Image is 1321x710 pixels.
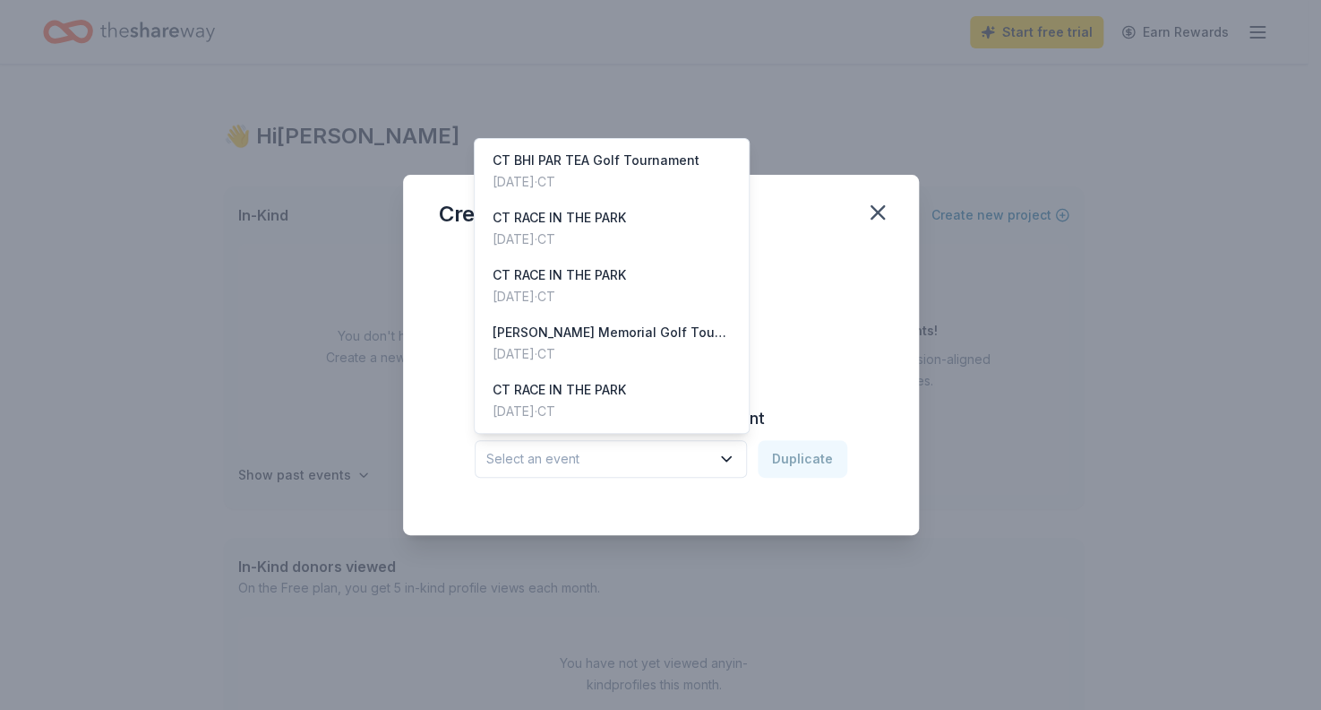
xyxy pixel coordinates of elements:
[493,150,699,171] div: CT BHI PAR TEA Golf Tournament
[493,322,731,343] div: [PERSON_NAME] Memorial Golf Tournament
[493,207,626,229] div: CT RACE IN THE PARK
[493,379,626,401] div: CT RACE IN THE PARK
[474,138,750,434] div: Select an event
[493,229,626,250] div: [DATE] · CT
[486,448,710,470] span: Select an event
[493,171,699,193] div: [DATE] · CT
[493,401,626,422] div: [DATE] · CT
[493,286,626,307] div: [DATE] · CT
[493,264,626,286] div: CT RACE IN THE PARK
[493,343,731,365] div: [DATE] · CT
[475,440,747,478] button: Select an event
